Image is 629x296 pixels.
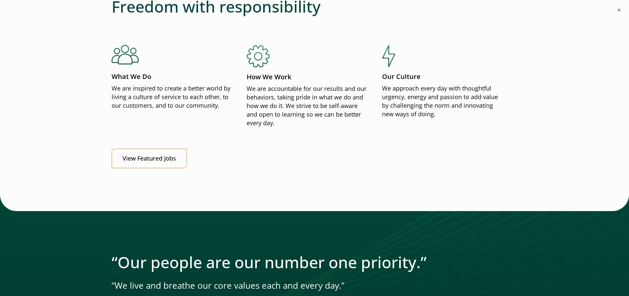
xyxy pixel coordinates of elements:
p: “We live and breathe our core values each and every day.” [112,279,518,292]
p: We are accountable for our results and our behaviors, taking pride in what we do and how we do it... [247,85,368,128]
p: Our Culture [382,72,504,82]
img: Our Culture [382,45,395,67]
img: What We Do [112,45,139,64]
a: View Featured Jobs [112,149,187,168]
p: We are inspired to create a better world by living a culture of service to each other, to our cus... [112,84,233,110]
p: How We Work [247,72,368,82]
img: How We Work [247,45,269,67]
p: We approach every day with thoughtful urgency, energy and passion to add value by challenging the... [382,84,504,119]
button: × [616,7,622,13]
h2: “Our people are our number one priority.” [112,253,518,272]
p: What We Do [112,72,233,82]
